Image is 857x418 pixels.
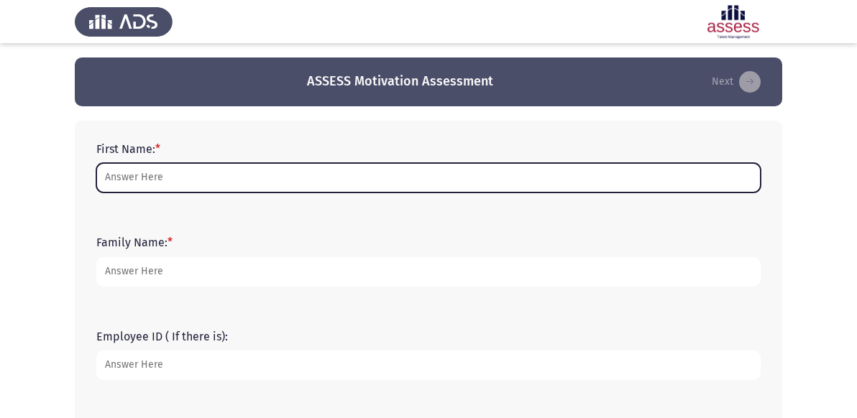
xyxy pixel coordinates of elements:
label: First Name: [96,142,160,156]
label: Employee ID ( If there is): [96,330,228,343]
input: add answer text [96,257,761,287]
input: add answer text [96,350,761,380]
label: Family Name: [96,236,173,249]
input: add answer text [96,163,761,192]
button: load next page [707,70,765,93]
img: Assessment logo of Motivation Assessment [684,1,782,42]
h3: ASSESS Motivation Assessment [307,73,493,90]
img: Assess Talent Management logo [75,1,173,42]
